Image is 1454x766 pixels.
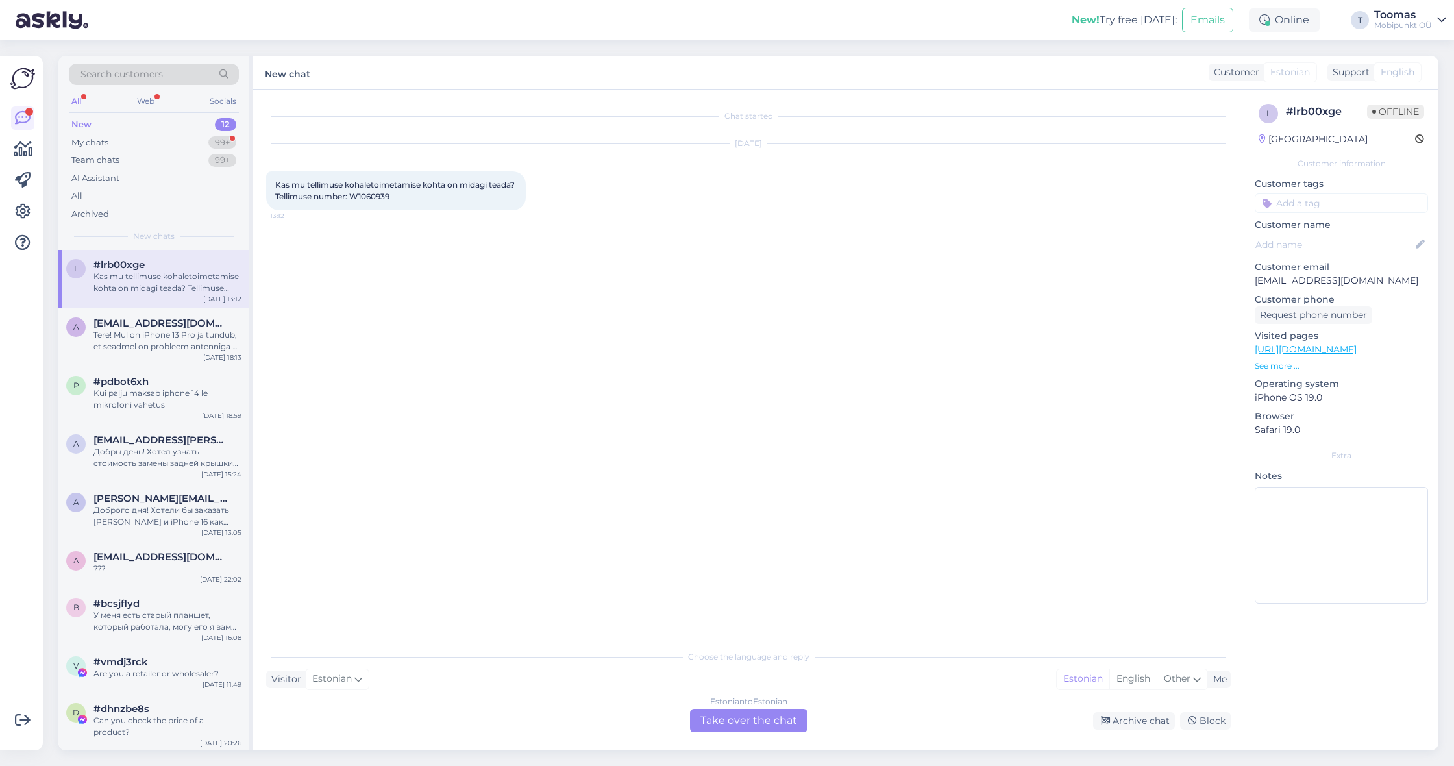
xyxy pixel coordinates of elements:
div: Kui palju maksab iphone 14 le mikrofoni vahetus [93,388,241,411]
div: Web [134,93,157,110]
div: Extra [1255,450,1428,462]
div: Archive chat [1093,712,1175,730]
span: #bcsjflyd [93,598,140,610]
p: Browser [1255,410,1428,423]
span: d [73,708,79,717]
p: Notes [1255,469,1428,483]
span: p [73,380,79,390]
div: English [1109,669,1157,689]
span: Estonian [312,672,352,686]
span: akuznetsova347@gmail.com [93,317,228,329]
span: #pdbot6xh [93,376,149,388]
span: 13:12 [270,211,319,221]
p: iPhone OS 19.0 [1255,391,1428,404]
span: #lrb00xge [93,259,145,271]
button: Emails [1182,8,1233,32]
div: [DATE] 18:59 [202,411,241,421]
div: Customer information [1255,158,1428,169]
span: Kas mu tellimuse kohaletoimetamise kohta on midagi teada? Tellimuse number: W1060939 [275,180,517,201]
span: a [73,556,79,565]
div: Try free [DATE]: [1072,12,1177,28]
div: Добры день! Хотел узнать стоимость замены задней крышки на IPhone 15 Pro (разбита вся крышка вклю... [93,446,241,469]
div: My chats [71,136,108,149]
div: All [69,93,84,110]
span: a [73,439,79,449]
div: ??? [93,563,241,574]
div: Socials [207,93,239,110]
b: New! [1072,14,1100,26]
span: a [73,322,79,332]
div: [DATE] 18:13 [203,352,241,362]
div: Archived [71,208,109,221]
div: 12 [215,118,236,131]
div: T [1351,11,1369,29]
div: Request phone number [1255,306,1372,324]
p: See more ... [1255,360,1428,372]
div: New [71,118,92,131]
div: [DATE] 15:24 [201,469,241,479]
div: [DATE] 13:05 [201,528,241,537]
div: Choose the language and reply [266,651,1231,663]
span: Other [1164,673,1190,684]
span: v [73,661,79,671]
div: # lrb00xge [1286,104,1367,119]
a: ToomasMobipunkt OÜ [1374,10,1446,31]
div: Customer [1209,66,1259,79]
span: #vmdj3rck [93,656,148,668]
p: Customer phone [1255,293,1428,306]
span: andreimaleva@gmail.com [93,551,228,563]
span: Estonian [1270,66,1310,79]
div: Mobipunkt OÜ [1374,20,1432,31]
div: Chat started [266,110,1231,122]
div: Toomas [1374,10,1432,20]
div: Tere! Mul on iPhone 13 Pro ja tundub, et seadmel on probleem antenniga — mobiilne internet ei töö... [93,329,241,352]
div: [DATE] 20:26 [200,738,241,748]
div: All [71,190,82,203]
p: Customer name [1255,218,1428,232]
div: Block [1180,712,1231,730]
span: alexei.katsman@gmail.com [93,434,228,446]
div: 99+ [208,136,236,149]
div: Me [1208,673,1227,686]
div: [DATE] 16:08 [201,633,241,643]
div: Estonian to Estonian [710,696,787,708]
div: [DATE] 13:12 [203,294,241,304]
div: [GEOGRAPHIC_DATA] [1259,132,1368,146]
div: Are you a retailer or wholesaler? [93,668,241,680]
div: 99+ [208,154,236,167]
label: New chat [265,64,310,81]
div: У меня есть старый планшет, который работала, могу его я вам сдать и получить другой планшет со с... [93,610,241,633]
span: l [1266,108,1271,118]
p: Customer email [1255,260,1428,274]
div: [DATE] [266,138,1231,149]
span: a.popova@blak-it.com [93,493,228,504]
p: Customer tags [1255,177,1428,191]
p: [EMAIL_ADDRESS][DOMAIN_NAME] [1255,274,1428,288]
div: Visitor [266,673,301,686]
div: Estonian [1057,669,1109,689]
div: Доброго дня! Хотели бы заказать [PERSON_NAME] и iPhone 16 как юридическое лицо, куда можно обрати... [93,504,241,528]
span: l [74,264,79,273]
input: Add a tag [1255,193,1428,213]
div: Kas mu tellimuse kohaletoimetamise kohta on midagi teada? Tellimuse number: W1060939 [93,271,241,294]
span: Search customers [80,68,163,81]
span: New chats [133,230,175,242]
div: Online [1249,8,1320,32]
div: Support [1327,66,1370,79]
span: a [73,497,79,507]
div: Team chats [71,154,119,167]
a: [URL][DOMAIN_NAME] [1255,343,1357,355]
img: Askly Logo [10,66,35,91]
span: English [1381,66,1414,79]
span: b [73,602,79,612]
div: Can you check the price of a product? [93,715,241,738]
span: #dhnzbe8s [93,703,149,715]
p: Visited pages [1255,329,1428,343]
span: Offline [1367,105,1424,119]
p: Operating system [1255,377,1428,391]
div: [DATE] 11:49 [203,680,241,689]
div: Take over the chat [690,709,807,732]
div: AI Assistant [71,172,119,185]
input: Add name [1255,238,1413,252]
p: Safari 19.0 [1255,423,1428,437]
